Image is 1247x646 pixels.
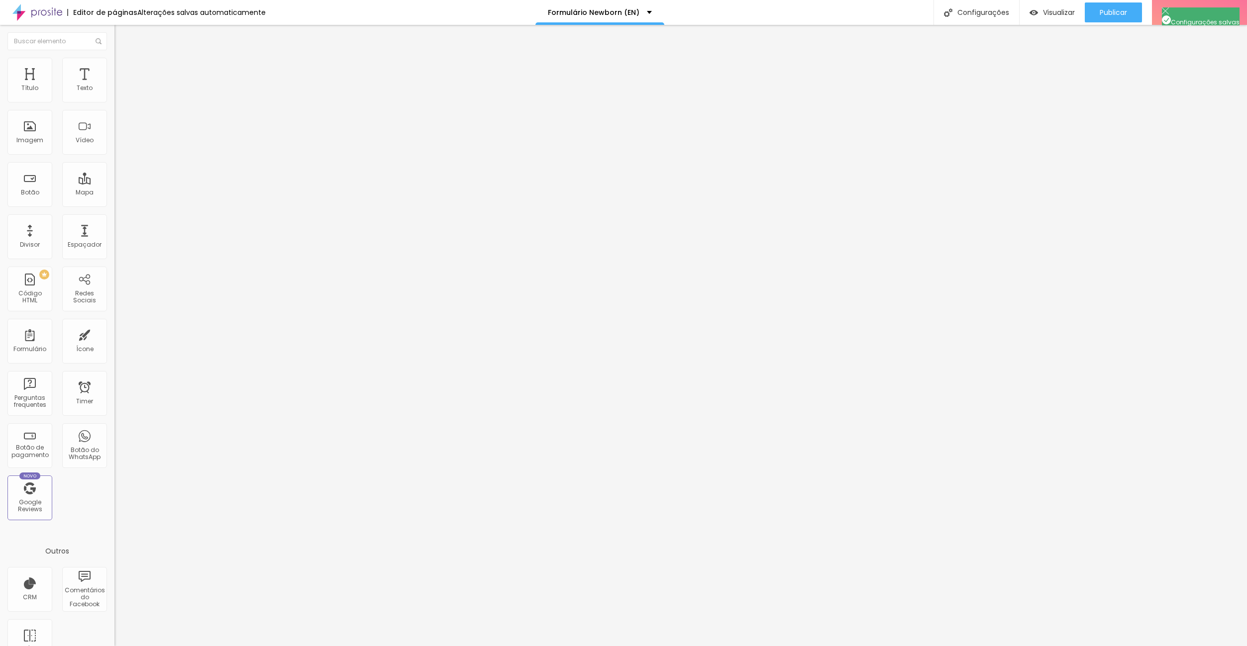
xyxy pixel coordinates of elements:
iframe: Editor [114,25,1247,646]
img: Icone [1162,15,1171,24]
img: Icone [944,8,952,17]
div: Imagem [16,137,43,144]
img: Icone [1162,7,1169,14]
div: Alterações salvas automaticamente [137,9,266,16]
input: Buscar elemento [7,32,107,50]
div: Formulário [13,346,46,353]
div: Mapa [76,189,94,196]
button: Publicar [1085,2,1142,22]
div: Editor de páginas [67,9,137,16]
img: Icone [96,38,102,44]
div: CRM [23,594,37,601]
div: Botão de pagamento [10,444,49,459]
img: view-1.svg [1030,8,1038,17]
div: Botão do WhatsApp [65,447,104,461]
div: Divisor [20,241,40,248]
div: Texto [77,85,93,92]
div: Ícone [76,346,94,353]
span: Visualizar [1043,8,1075,16]
p: Formulário Newborn (EN) [548,9,639,16]
div: Código HTML [10,290,49,304]
div: Botão [21,189,39,196]
div: Redes Sociais [65,290,104,304]
div: Perguntas frequentes [10,394,49,409]
div: Comentários do Facebook [65,587,104,608]
div: Espaçador [68,241,102,248]
div: Google Reviews [10,499,49,513]
button: Visualizar [1020,2,1085,22]
div: Novo [19,472,41,479]
div: Timer [76,398,93,405]
span: Configurações salvas [1162,18,1240,26]
div: Vídeo [76,137,94,144]
span: Publicar [1100,8,1127,16]
div: Título [21,85,38,92]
